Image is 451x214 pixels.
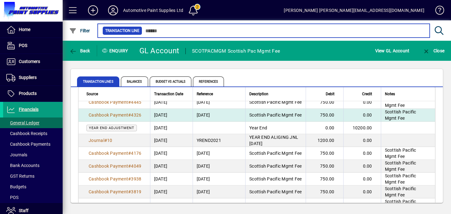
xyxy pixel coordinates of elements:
[86,91,98,97] span: Source
[249,125,267,130] span: Year End
[197,151,210,156] span: [DATE]
[343,198,381,211] td: 0.00
[104,138,107,143] span: #
[3,192,63,203] a: POS
[86,112,143,118] a: Cashbook Payment#4326
[6,152,27,157] span: Journals
[306,134,343,147] td: 1200.00
[421,45,446,56] button: Close
[121,76,148,86] span: Balances
[83,5,103,16] button: Add
[343,134,381,147] td: 0.00
[192,46,280,56] div: SCOTPACMGM Scottish Pac Mgmt Fee
[89,151,128,156] span: Cashbook Payment
[19,208,29,213] span: Staff
[86,175,143,182] a: Cashbook Payment#3938
[19,91,37,96] span: Products
[77,76,119,86] span: Transaction lines
[86,150,143,157] a: Cashbook Payment#4176
[154,91,183,97] span: Transaction Date
[197,91,213,97] span: Reference
[6,195,18,200] span: POS
[3,86,63,102] a: Products
[131,176,141,181] span: 3938
[69,48,90,53] span: Back
[19,27,30,32] span: Home
[197,91,242,97] div: Reference
[197,112,210,117] span: [DATE]
[6,163,39,168] span: Bank Accounts
[123,5,183,15] div: Automotive Paint Supplies Ltd
[3,128,63,139] a: Cashbook Receipts
[131,164,141,169] span: 4049
[385,199,416,210] span: Scottish Pacific Mgmt Fee
[3,70,63,86] a: Suppliers
[89,189,128,194] span: Cashbook Payment
[154,112,168,118] span: [DATE]
[249,164,302,169] span: Scottish Pacific Mgmt Fee
[374,45,411,56] button: View GL Account
[89,112,128,117] span: Cashbook Payment
[89,176,128,181] span: Cashbook Payment
[6,142,50,147] span: Cashbook Payments
[128,112,131,117] span: #
[128,176,131,181] span: #
[3,149,63,160] a: Journals
[131,100,141,105] span: 4445
[19,75,37,80] span: Suppliers
[154,176,168,182] span: [DATE]
[154,125,168,131] span: [DATE]
[385,148,416,159] span: Scottish Pacific Mgmt Fee
[385,91,427,97] div: Notes
[154,163,168,169] span: [DATE]
[3,22,63,38] a: Home
[343,185,381,198] td: 0.00
[154,201,168,208] span: [DATE]
[310,91,340,97] div: Debit
[89,202,128,207] span: Cashbook Payment
[306,122,343,134] td: 0.00
[86,163,143,170] a: Cashbook Payment#4049
[6,131,47,136] span: Cashbook Receipts
[128,151,131,156] span: #
[385,173,416,185] span: Scottish Pacific Mgmt Fee
[326,91,334,97] span: Debit
[107,138,112,143] span: 10
[128,202,131,207] span: #
[197,164,210,169] span: [DATE]
[3,139,63,149] a: Cashbook Payments
[128,164,131,169] span: #
[86,201,143,208] a: Cashbook Payment#3675
[89,138,104,143] span: Journal
[197,100,210,105] span: [DATE]
[139,46,179,56] div: GL Account
[3,38,63,54] a: POS
[249,91,268,97] span: Description
[89,164,128,169] span: Cashbook Payment
[306,96,343,109] td: 750.00
[86,99,143,106] a: Cashbook Payment#4445
[343,109,381,122] td: 0.00
[68,25,92,36] button: Filter
[154,137,168,144] span: [DATE]
[97,46,135,56] div: Enquiry
[362,91,372,97] span: Credit
[154,189,168,195] span: [DATE]
[19,107,39,112] span: Financials
[63,45,97,56] app-page-header-button: Back
[343,122,381,134] td: 10200.00
[103,5,123,16] button: Profile
[249,112,302,117] span: Scottish Pacific Mgmt Fee
[197,138,221,143] span: YREND2021
[197,176,210,181] span: [DATE]
[249,151,302,156] span: Scottish Pacific Mgmt Fee
[284,5,424,15] div: [PERSON_NAME] [PERSON_NAME][EMAIL_ADDRESS][DOMAIN_NAME]
[3,117,63,128] a: General Ledger
[3,160,63,171] a: Bank Accounts
[197,202,210,207] span: [DATE]
[6,184,26,189] span: Budgets
[416,45,451,56] app-page-header-button: Close enquiry
[19,43,27,48] span: POS
[154,91,189,97] div: Transaction Date
[69,28,90,33] span: Filter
